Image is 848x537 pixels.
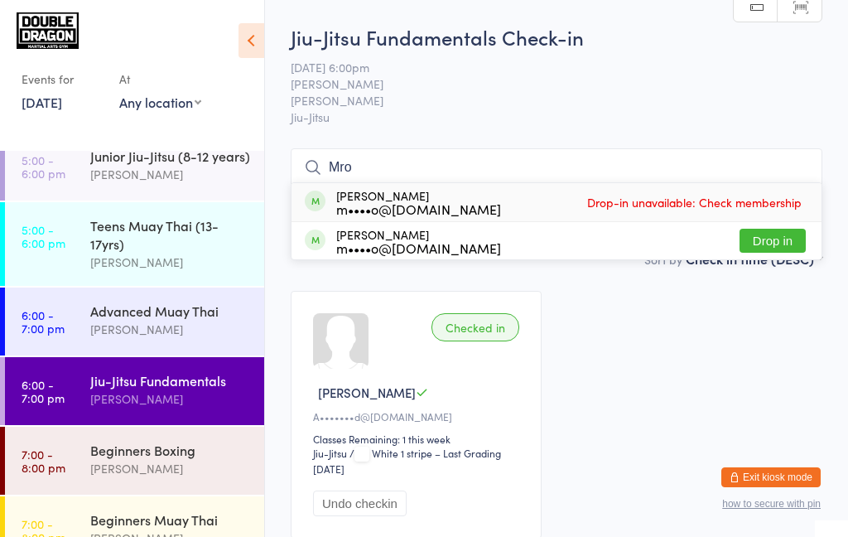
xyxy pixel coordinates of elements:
span: [DATE] 6:00pm [291,59,797,75]
span: / White 1 stripe – Last Grading [DATE] [313,446,501,476]
a: 5:00 -6:00 pmJunior Jiu-Jitsu (8-12 years)[PERSON_NAME] [5,133,264,201]
div: [PERSON_NAME] [90,165,250,184]
div: Teens Muay Thai (13-17yrs) [90,216,250,253]
div: [PERSON_NAME] [336,189,501,215]
button: Undo checkin [313,491,407,516]
div: Beginners Boxing [90,441,250,459]
h2: Jiu-Jitsu Fundamentals Check-in [291,23,822,51]
div: m••••o@[DOMAIN_NAME] [336,241,501,254]
div: [PERSON_NAME] [90,459,250,478]
span: [PERSON_NAME] [318,384,416,401]
img: Double Dragon Gym [17,12,79,49]
span: [PERSON_NAME] [291,92,797,109]
div: [PERSON_NAME] [90,320,250,339]
div: [PERSON_NAME] [90,389,250,409]
div: m••••o@[DOMAIN_NAME] [336,202,501,215]
a: 7:00 -8:00 pmBeginners Boxing[PERSON_NAME] [5,427,264,495]
span: Drop-in unavailable: Check membership [583,190,806,215]
time: 5:00 - 6:00 pm [22,223,65,249]
div: Any location [119,93,201,111]
time: 6:00 - 7:00 pm [22,378,65,404]
a: 6:00 -7:00 pmJiu-Jitsu Fundamentals[PERSON_NAME] [5,357,264,425]
button: Drop in [740,229,806,253]
span: [PERSON_NAME] [291,75,797,92]
a: 6:00 -7:00 pmAdvanced Muay Thai[PERSON_NAME] [5,288,264,356]
div: At [119,65,201,93]
div: Junior Jiu-Jitsu (8-12 years) [90,147,250,165]
a: 5:00 -6:00 pmTeens Muay Thai (13-17yrs)[PERSON_NAME] [5,202,264,286]
a: [DATE] [22,93,62,111]
div: Beginners Muay Thai [90,510,250,529]
time: 6:00 - 7:00 pm [22,308,65,335]
span: Jiu-Jitsu [291,109,822,125]
div: [PERSON_NAME] [336,228,501,254]
div: Checked in [431,313,519,341]
div: Classes Remaining: 1 this week [313,432,524,446]
div: Advanced Muay Thai [90,302,250,320]
div: [PERSON_NAME] [90,253,250,272]
div: Jiu-Jitsu Fundamentals [90,371,250,389]
time: 5:00 - 6:00 pm [22,153,65,180]
div: A•••••••d@[DOMAIN_NAME] [313,409,524,423]
button: Exit kiosk mode [721,467,821,487]
div: Events for [22,65,103,93]
input: Search [291,148,822,186]
time: 7:00 - 8:00 pm [22,447,65,474]
button: how to secure with pin [722,498,821,510]
div: Jiu-Jitsu [313,446,347,460]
